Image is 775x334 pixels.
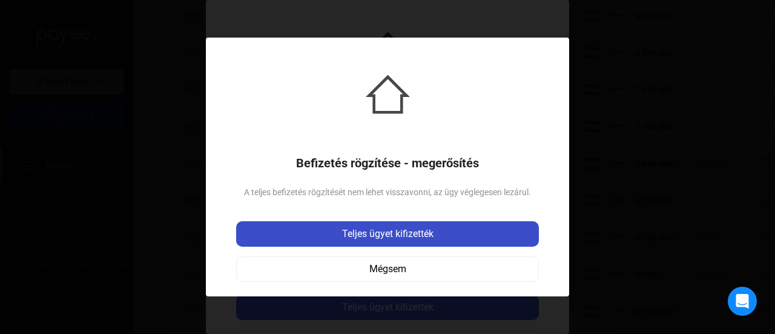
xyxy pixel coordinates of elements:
div: Teljes ügyet kifizették [240,227,535,241]
button: Mégsem [236,256,539,282]
div: Open Intercom Messenger [728,287,757,316]
h1: Befizetés rögzítése - megerősítés [296,156,479,170]
img: house [366,72,410,116]
div: Mégsem [240,262,535,276]
div: A teljes befizetés rögzítését nem lehet visszavonni, az ügy véglegesen lezárul. [244,185,531,199]
button: Teljes ügyet kifizették [236,221,539,247]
